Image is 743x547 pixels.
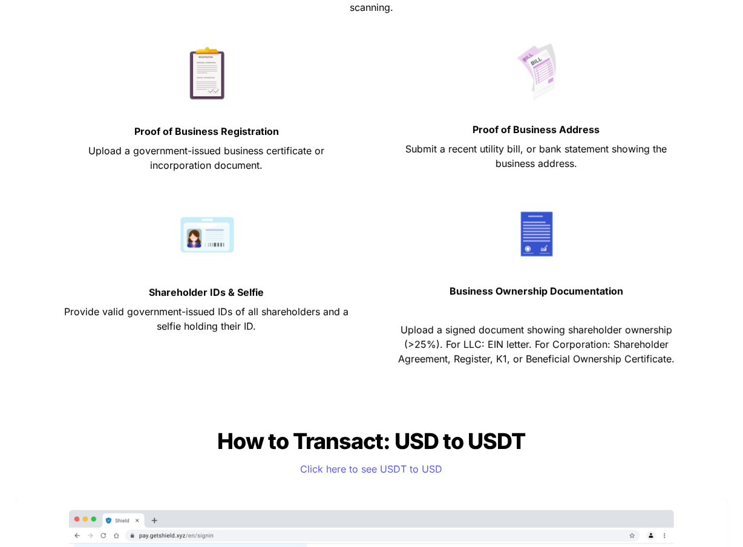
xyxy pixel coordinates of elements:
strong: Shareholder IDs & Selfie [149,286,264,298]
strong: Business Ownership Documentation [450,285,623,297]
span: Submit a recent utility bill, or bank statement showing the business address. [406,143,670,169]
strong: Proof of Business Address [473,123,600,136]
span: How to Transact: USD to USDT [218,428,526,454]
span: Upload a signed document showing shareholder ownership (>25%). For LLC: EIN letter. For Corporati... [398,324,675,365]
a: Click here to see USDT to USD [301,463,443,475]
span: Upload a government-issued business certificate or incorporation document. [89,145,328,171]
span: Provide valid government-issued IDs of all shareholders and a selfie holding their ID. [65,306,352,332]
strong: Proof of Business Registration [134,125,279,137]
